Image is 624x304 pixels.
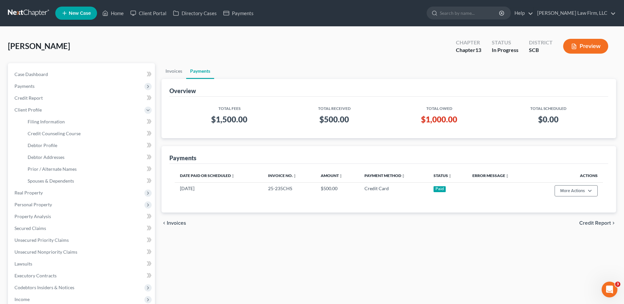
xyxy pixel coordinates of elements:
a: Credit Counseling Course [22,128,155,139]
td: [DATE] [175,182,263,199]
a: [PERSON_NAME] Law Firm, LLC [534,7,616,19]
h3: $500.00 [289,114,379,125]
span: 13 [475,47,481,53]
a: Lawsuits [9,258,155,270]
span: Prior / Alternate Names [28,166,77,172]
span: Credit Report [14,95,43,101]
a: Prior / Alternate Names [22,163,155,175]
a: Unsecured Priority Claims [9,234,155,246]
span: New Case [69,11,91,16]
span: Debtor Profile [28,142,57,148]
span: 3 [615,282,620,287]
a: Credit Report [9,92,155,104]
i: unfold_more [293,174,297,178]
div: Status [492,39,518,46]
a: Help [511,7,533,19]
a: Payments [220,7,257,19]
a: Statusunfold_more [434,173,452,178]
button: Credit Report chevron_right [579,220,616,226]
span: Income [14,296,30,302]
th: Total Scheduled [494,102,603,112]
iframe: Intercom live chat [602,282,617,297]
span: Unsecured Priority Claims [14,237,69,243]
th: Actions [531,169,603,182]
td: $500.00 [315,182,359,199]
a: Debtor Profile [22,139,155,151]
span: Invoices [167,220,186,226]
i: unfold_more [505,174,509,178]
a: Secured Claims [9,222,155,234]
span: Real Property [14,190,43,195]
span: Executory Contracts [14,273,57,278]
span: Payments [14,83,35,89]
input: Search by name... [440,7,500,19]
div: SCB [529,46,553,54]
i: unfold_more [231,174,235,178]
div: Chapter [456,39,481,46]
a: Client Portal [127,7,170,19]
h3: $1,000.00 [390,114,488,125]
a: Error Messageunfold_more [472,173,509,178]
div: In Progress [492,46,518,54]
td: 25-235CHS [263,182,315,199]
td: Credit Card [359,182,428,199]
a: Property Analysis [9,211,155,222]
div: Payments [169,154,196,162]
i: unfold_more [339,174,343,178]
span: Credit Report [579,220,611,226]
i: chevron_right [611,220,616,226]
a: Spouses & Dependents [22,175,155,187]
span: Unsecured Nonpriority Claims [14,249,77,255]
th: Total Fees [175,102,284,112]
i: unfold_more [401,174,405,178]
button: More Actions [555,185,598,196]
div: Overview [169,87,196,95]
span: Secured Claims [14,225,46,231]
a: Payments [186,63,214,79]
a: Debtor Addresses [22,151,155,163]
h3: $0.00 [499,114,598,125]
a: Date Paid or Scheduledunfold_more [180,173,235,178]
div: District [529,39,553,46]
a: Unsecured Nonpriority Claims [9,246,155,258]
a: Home [99,7,127,19]
span: Spouses & Dependents [28,178,74,184]
i: unfold_more [448,174,452,178]
i: chevron_left [162,220,167,226]
h3: $1,500.00 [180,114,279,125]
div: Chapter [456,46,481,54]
span: Filing Information [28,119,65,124]
span: Client Profile [14,107,42,113]
span: Credit Counseling Course [28,131,81,136]
a: Invoice No.unfold_more [268,173,297,178]
a: Payment Methodunfold_more [364,173,405,178]
th: Total Received [284,102,385,112]
th: Total Owed [385,102,494,112]
a: Directory Cases [170,7,220,19]
span: Case Dashboard [14,71,48,77]
button: chevron_left Invoices [162,220,186,226]
a: Filing Information [22,116,155,128]
div: Paid [434,186,446,192]
a: Invoices [162,63,186,79]
span: Lawsuits [14,261,32,266]
a: Executory Contracts [9,270,155,282]
a: Case Dashboard [9,68,155,80]
span: Debtor Addresses [28,154,64,160]
span: Personal Property [14,202,52,207]
button: Preview [563,39,608,54]
span: [PERSON_NAME] [8,41,70,51]
a: Amountunfold_more [321,173,343,178]
span: Property Analysis [14,214,51,219]
span: Codebtors Insiders & Notices [14,285,74,290]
